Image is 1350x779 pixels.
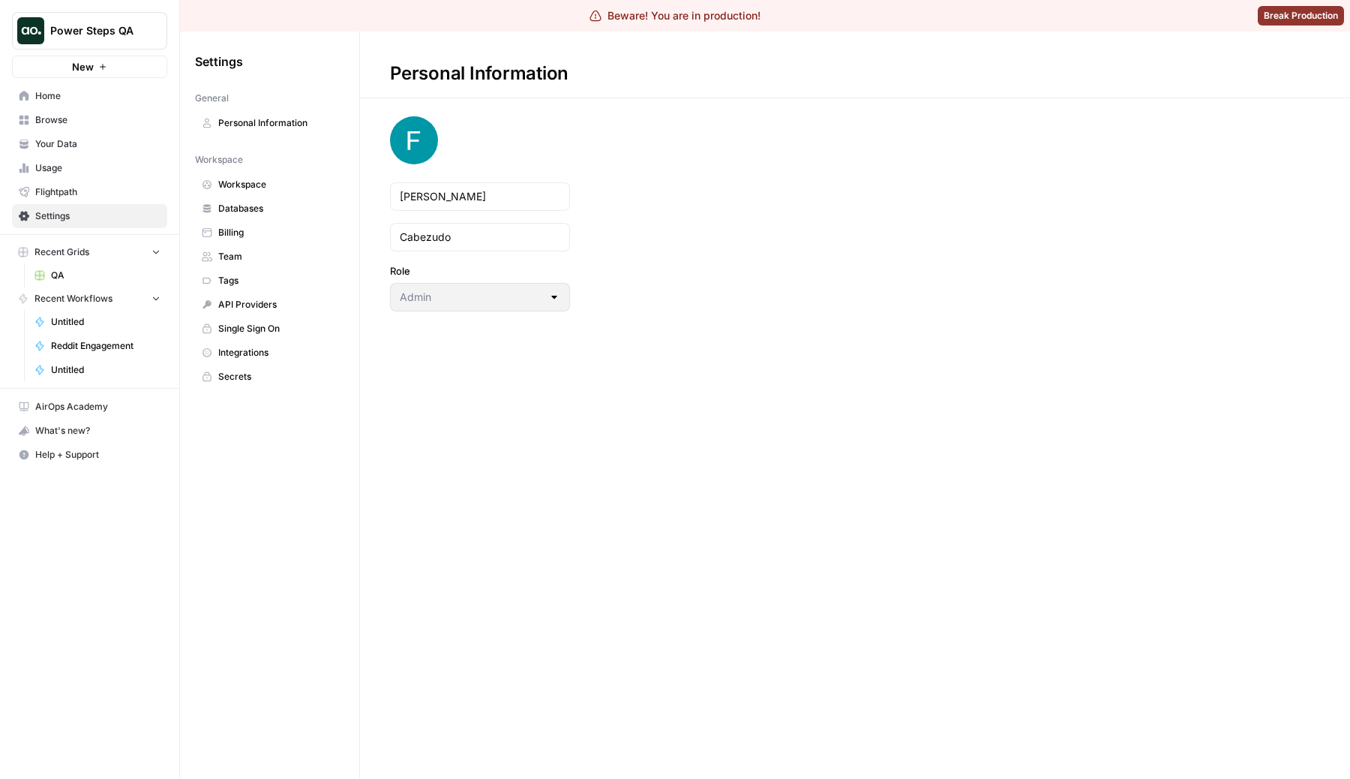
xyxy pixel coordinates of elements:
[13,420,166,442] div: What's new?
[12,56,167,78] button: New
[35,448,160,462] span: Help + Support
[360,62,598,86] div: Personal Information
[195,293,344,317] a: API Providers
[195,197,344,221] a: Databases
[35,89,160,103] span: Home
[12,241,167,263] button: Recent Grids
[218,346,337,359] span: Integrations
[72,59,94,74] span: New
[218,250,337,263] span: Team
[12,84,167,108] a: Home
[50,23,141,38] span: Power Steps QA
[390,263,570,278] label: Role
[195,111,344,135] a: Personal Information
[51,339,160,353] span: Reddit Engagement
[35,185,160,199] span: Flightpath
[28,263,167,287] a: QA
[35,209,160,223] span: Settings
[1264,9,1338,23] span: Break Production
[195,341,344,365] a: Integrations
[218,178,337,191] span: Workspace
[17,17,44,44] img: Power Steps QA Logo
[28,358,167,382] a: Untitled
[218,202,337,215] span: Databases
[195,245,344,269] a: Team
[195,317,344,341] a: Single Sign On
[195,92,229,105] span: General
[218,298,337,311] span: API Providers
[51,363,160,377] span: Untitled
[51,269,160,282] span: QA
[28,334,167,358] a: Reddit Engagement
[35,113,160,127] span: Browse
[12,419,167,443] button: What's new?
[35,161,160,175] span: Usage
[218,226,337,239] span: Billing
[34,292,112,305] span: Recent Workflows
[12,395,167,419] a: AirOps Academy
[195,221,344,245] a: Billing
[390,116,438,164] img: avatar
[12,156,167,180] a: Usage
[12,12,167,50] button: Workspace: Power Steps QA
[589,8,760,23] div: Beware! You are in production!
[35,137,160,151] span: Your Data
[34,245,89,259] span: Recent Grids
[35,400,160,414] span: AirOps Academy
[12,287,167,310] button: Recent Workflows
[1258,6,1344,26] button: Break Production
[28,310,167,334] a: Untitled
[12,180,167,204] a: Flightpath
[218,370,337,383] span: Secrets
[218,116,337,130] span: Personal Information
[195,53,243,71] span: Settings
[51,315,160,329] span: Untitled
[195,173,344,197] a: Workspace
[195,269,344,293] a: Tags
[218,322,337,335] span: Single Sign On
[12,108,167,132] a: Browse
[218,274,337,287] span: Tags
[12,443,167,467] button: Help + Support
[12,204,167,228] a: Settings
[195,365,344,389] a: Secrets
[12,132,167,156] a: Your Data
[195,153,243,167] span: Workspace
